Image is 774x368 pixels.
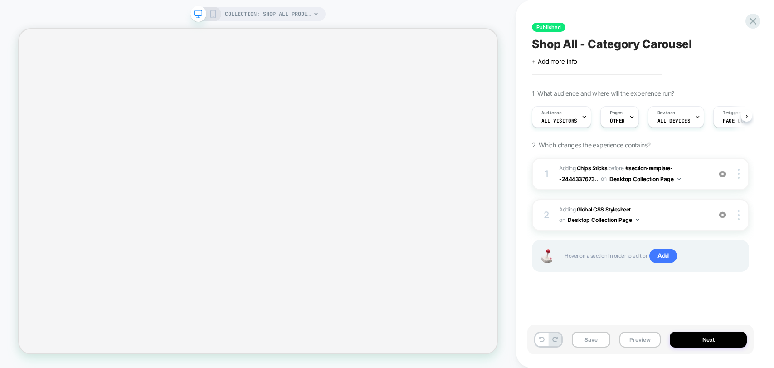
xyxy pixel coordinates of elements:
span: Add [649,249,677,263]
b: Chips Sticks [577,165,607,172]
img: down arrow [677,178,681,180]
div: 1 [542,166,551,182]
button: Desktop Collection Page [609,173,681,185]
span: 2. Which changes the experience contains? [532,141,650,149]
img: close [738,169,740,179]
span: ALL DEVICES [657,118,690,124]
span: Hover on a section in order to edit or [565,249,739,263]
span: Published [532,23,565,32]
span: Audience [541,110,562,116]
button: Preview [619,332,661,348]
span: on [601,174,607,184]
span: Page Load [723,118,750,124]
img: crossed eye [719,170,726,178]
span: COLLECTION: Shop All Products (Category) [225,7,311,21]
span: Pages [610,110,623,116]
span: Trigger [723,110,740,116]
span: Shop All - Category Carousel [532,37,692,51]
span: OTHER [610,118,625,124]
img: down arrow [636,219,639,221]
img: crossed eye [719,211,726,219]
span: All Visitors [541,118,577,124]
span: Adding [559,205,706,226]
div: 2 [542,207,551,223]
button: Save [572,332,610,348]
button: Desktop Collection Page [568,214,639,226]
span: on [559,215,565,225]
span: Adding [559,165,607,172]
span: BEFORE [608,165,624,172]
span: 1. What audience and where will the experience run? [532,89,674,97]
span: Devices [657,110,675,116]
button: Next [670,332,747,348]
b: Global CSS Stylesheet [577,206,631,213]
span: + Add more info [532,58,577,65]
img: close [738,210,740,220]
img: Joystick [537,249,555,263]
